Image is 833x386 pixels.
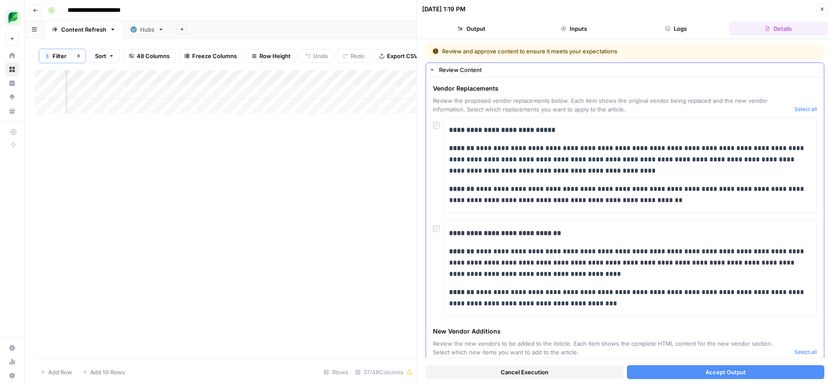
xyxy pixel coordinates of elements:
button: Row Height [246,49,296,63]
div: Review and approve content to ensure it meets your expectations [433,47,718,56]
span: Vendor Replacements [433,84,791,93]
img: SproutSocial Logo [5,10,21,26]
span: Filter [52,52,66,60]
button: Cancel Execution [426,365,623,379]
button: Details [729,22,828,36]
a: Opportunities [5,90,19,104]
button: Sort [89,49,120,63]
span: Cancel Execution [501,368,548,376]
button: 1Filter [39,49,72,63]
a: Home [5,49,19,62]
button: Output [422,22,521,36]
div: 1 Rows [320,365,352,379]
button: Add Row [35,365,77,379]
button: Help + Support [5,369,19,383]
a: Usage [5,355,19,369]
a: Hubs [123,21,171,38]
span: Add Row [48,368,72,376]
a: Content Refresh [44,21,123,38]
div: [DATE] 1:19 PM [422,5,466,13]
div: Hubs [140,25,154,34]
span: Review the proposed vendor replacements below. Each item shows the original vendor being replaced... [433,96,791,114]
button: Select all [794,105,817,114]
span: Redo [351,52,364,60]
a: Browse [5,62,19,76]
div: 37/48 Columns [352,365,416,379]
button: Add 10 Rows [77,365,130,379]
span: Export CSV [387,52,418,60]
div: 1 [45,52,50,59]
button: Inputs [525,22,623,36]
button: Export CSV [374,49,423,63]
button: Freeze Columns [179,49,243,63]
div: Content Refresh [61,25,106,34]
span: Row Height [259,52,291,60]
a: Your Data [5,104,19,118]
button: Workspace: SproutSocial [5,7,19,29]
div: Review Content [439,65,819,74]
span: Freeze Columns [192,52,237,60]
a: Insights [5,76,19,90]
span: Review the new vendors to be added to the listicle. Each item shows the complete HTML content for... [433,339,791,357]
span: Sort [95,52,106,60]
span: Accept Output [705,368,746,376]
button: Select all [794,348,817,357]
span: 48 Columns [137,52,170,60]
span: Add 10 Rows [90,368,125,376]
span: 1 [46,52,49,59]
button: Undo [300,49,334,63]
button: Logs [627,22,726,36]
a: Settings [5,341,19,355]
button: Review Content [426,63,824,77]
button: 48 Columns [123,49,175,63]
button: Redo [337,49,370,63]
button: Accept Output [627,365,825,379]
span: New Vendor Additions [433,327,791,336]
span: Undo [313,52,328,60]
